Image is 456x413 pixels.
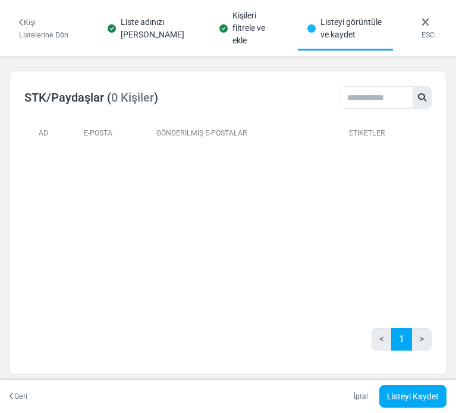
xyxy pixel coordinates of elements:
[19,18,68,39] a: Kişi Listelerine Dön
[24,90,158,105] h5: STK/Paydaşlar ( )
[349,129,385,137] a: Etiketler
[98,7,200,51] div: Liste adınızı [PERSON_NAME]
[156,129,247,137] a: Gönderilmiş E-Postalar
[344,392,378,401] a: İptal
[298,7,393,51] div: Listeyi görüntüle ve kaydet
[111,90,154,105] span: 0 Kişiler
[29,129,48,137] a: Ad
[379,385,446,408] a: Listeyi Kaydet
[422,18,435,39] a: ESC
[84,129,112,137] a: E-Posta
[391,328,412,351] a: 1
[10,391,27,402] a: Geri
[372,328,432,360] nav: Page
